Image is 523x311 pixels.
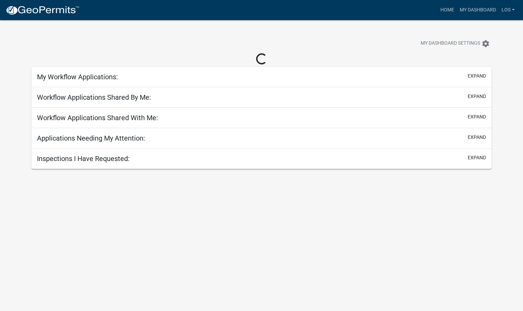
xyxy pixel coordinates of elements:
[421,39,480,48] span: My Dashboard Settings
[468,134,486,141] button: expand
[499,3,517,17] a: LOS
[468,154,486,161] button: expand
[468,72,486,80] button: expand
[37,114,158,122] h5: Workflow Applications Shared With Me:
[482,39,490,48] i: settings
[468,113,486,121] button: expand
[438,3,457,17] a: Home
[457,3,499,17] a: My Dashboard
[415,37,495,50] button: My Dashboard Settingssettings
[37,134,145,142] h5: Applications Needing My Attention:
[37,154,130,163] h5: Inspections I Have Requested:
[37,93,151,101] h5: Workflow Applications Shared By Me:
[468,93,486,100] button: expand
[37,73,118,81] h5: My Workflow Applications:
